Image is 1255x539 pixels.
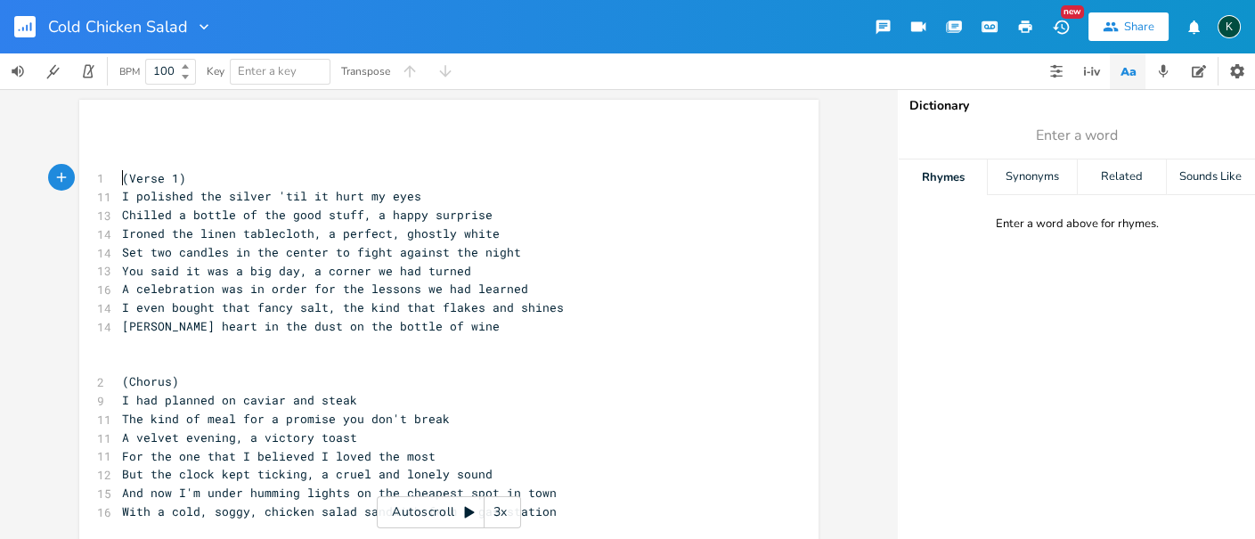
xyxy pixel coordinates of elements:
[341,66,390,77] div: Transpose
[377,496,521,528] div: Autoscroll
[122,207,493,223] span: Chilled a bottle of the good stuff, a happy surprise
[122,263,471,279] span: You said it was a big day, a corner we had turned
[1167,159,1255,195] div: Sounds Like
[119,67,140,77] div: BPM
[485,496,517,528] div: 3x
[996,216,1159,232] div: Enter a word above for rhymes.
[207,66,224,77] div: Key
[122,188,421,204] span: I polished the silver 'til it hurt my eyes
[988,159,1076,195] div: Synonyms
[1061,5,1084,19] div: New
[1218,15,1241,38] div: Koval
[48,19,188,35] span: Cold Chicken Salad
[1088,12,1169,41] button: Share
[122,485,557,501] span: And now I'm under humming lights on the cheapest spot in town
[1078,159,1166,195] div: Related
[122,225,500,241] span: Ironed the linen tablecloth, a perfect, ghostly white
[122,373,179,389] span: (Chorus)
[899,159,987,195] div: Rhymes
[122,411,450,427] span: The kind of meal for a promise you don't break
[1218,6,1241,47] button: K
[122,392,357,408] span: I had planned on caviar and steak
[122,448,436,464] span: For the one that I believed I loved the most
[122,429,357,445] span: A velvet evening, a victory toast
[1124,19,1154,35] div: Share
[122,170,186,186] span: (Verse 1)
[122,299,564,315] span: I even bought that fancy salt, the kind that flakes and shines
[1036,126,1118,146] span: Enter a word
[122,244,521,260] span: Set two candles in the center to fight against the night
[122,281,528,297] span: A celebration was in order for the lessons we had learned
[122,503,557,519] span: With a cold, soggy, chicken salad sandwich from a gas station
[122,318,500,334] span: [PERSON_NAME] heart in the dust on the bottle of wine
[909,100,1244,112] div: Dictionary
[122,466,493,482] span: But the clock kept ticking, a cruel and lonely sound
[238,63,297,79] span: Enter a key
[1043,11,1079,43] button: New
